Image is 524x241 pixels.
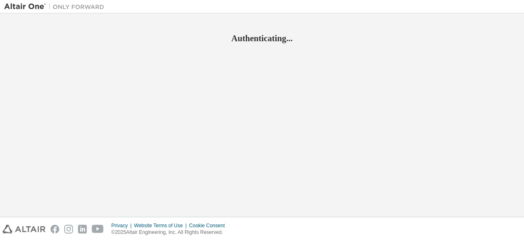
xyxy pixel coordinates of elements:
img: Altair One [4,2,108,11]
p: © 2025 Altair Engineering, Inc. All Rights Reserved. [111,229,230,236]
div: Privacy [111,222,134,229]
div: Cookie Consent [189,222,229,229]
img: youtube.svg [92,225,104,234]
img: instagram.svg [64,225,73,234]
img: altair_logo.svg [3,225,45,234]
div: Website Terms of Use [134,222,189,229]
img: facebook.svg [50,225,59,234]
img: linkedin.svg [78,225,87,234]
h2: Authenticating... [4,33,520,44]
